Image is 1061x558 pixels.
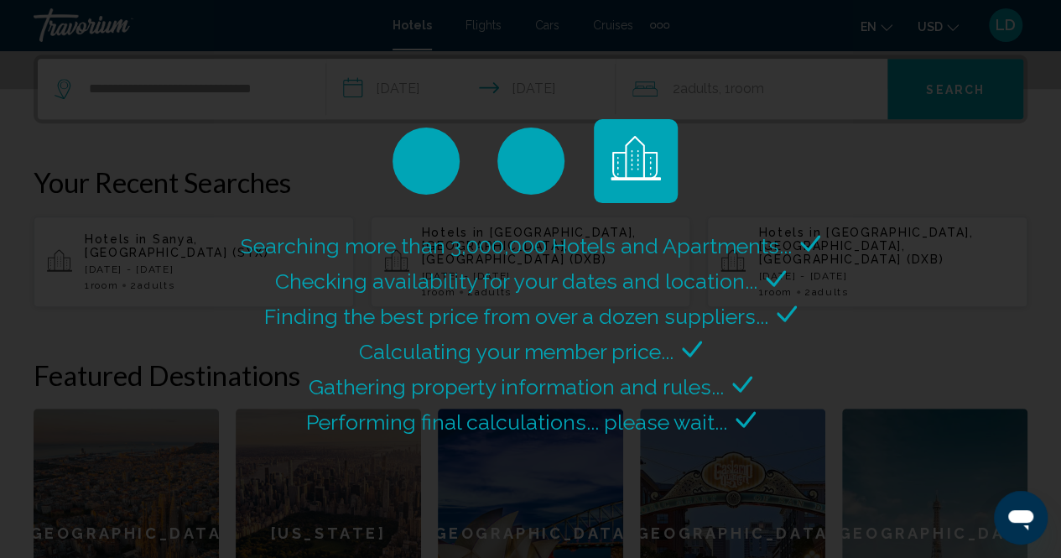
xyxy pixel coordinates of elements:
[994,491,1048,545] iframe: Кнопка запуска окна обмена сообщениями
[359,339,674,364] span: Calculating your member price...
[306,409,727,435] span: Performing final calculations... please wait...
[275,269,757,294] span: Checking availability for your dates and location...
[241,233,792,258] span: Searching more than 3,000,000 Hotels and Apartments...
[309,374,724,399] span: Gathering property information and rules...
[264,304,768,329] span: Finding the best price from over a dozen suppliers...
